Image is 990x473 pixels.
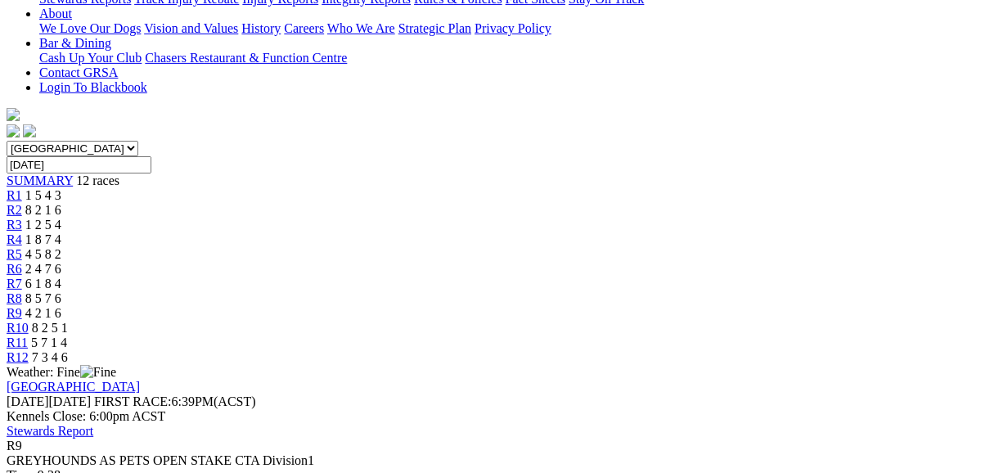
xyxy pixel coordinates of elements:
span: 8 5 7 6 [25,291,61,305]
a: Strategic Plan [398,21,471,35]
a: R5 [7,247,22,261]
a: History [241,21,281,35]
span: 12 races [76,173,119,187]
a: [GEOGRAPHIC_DATA] [7,380,140,394]
a: R3 [7,218,22,232]
div: GREYHOUNDS AS PETS OPEN STAKE CTA Division1 [7,453,983,468]
span: 1 2 5 4 [25,218,61,232]
span: 6:39PM(ACST) [94,394,256,408]
a: R1 [7,188,22,202]
span: 8 2 1 6 [25,203,61,217]
div: Kennels Close: 6:00pm ACST [7,409,983,424]
a: R8 [7,291,22,305]
a: Chasers Restaurant & Function Centre [145,51,347,65]
img: facebook.svg [7,124,20,137]
a: Privacy Policy [475,21,551,35]
a: R12 [7,350,29,364]
span: 5 7 1 4 [31,336,67,349]
a: Cash Up Your Club [39,51,142,65]
a: R6 [7,262,22,276]
a: Stewards Report [7,424,93,438]
a: R2 [7,203,22,217]
span: [DATE] [7,394,49,408]
div: About [39,21,983,36]
a: Careers [284,21,324,35]
span: [DATE] [7,394,91,408]
a: R7 [7,277,22,291]
img: twitter.svg [23,124,36,137]
a: Bar & Dining [39,36,111,50]
img: Fine [80,365,116,380]
a: Login To Blackbook [39,80,147,94]
a: R4 [7,232,22,246]
span: 7 3 4 6 [32,350,68,364]
span: 2 4 7 6 [25,262,61,276]
span: FIRST RACE: [94,394,171,408]
a: Vision and Values [144,21,238,35]
span: 6 1 8 4 [25,277,61,291]
a: R9 [7,306,22,320]
span: 1 8 7 4 [25,232,61,246]
a: R10 [7,321,29,335]
div: Bar & Dining [39,51,983,65]
a: We Love Our Dogs [39,21,141,35]
a: Contact GRSA [39,65,118,79]
span: R9 [7,439,22,453]
a: About [39,7,72,20]
span: Weather: Fine [7,365,116,379]
span: 1 5 4 3 [25,188,61,202]
img: logo-grsa-white.png [7,108,20,121]
a: SUMMARY [7,173,73,187]
a: R11 [7,336,28,349]
a: Who We Are [327,21,395,35]
span: 4 2 1 6 [25,306,61,320]
input: Select date [7,156,151,173]
span: 8 2 5 1 [32,321,68,335]
span: 4 5 8 2 [25,247,61,261]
